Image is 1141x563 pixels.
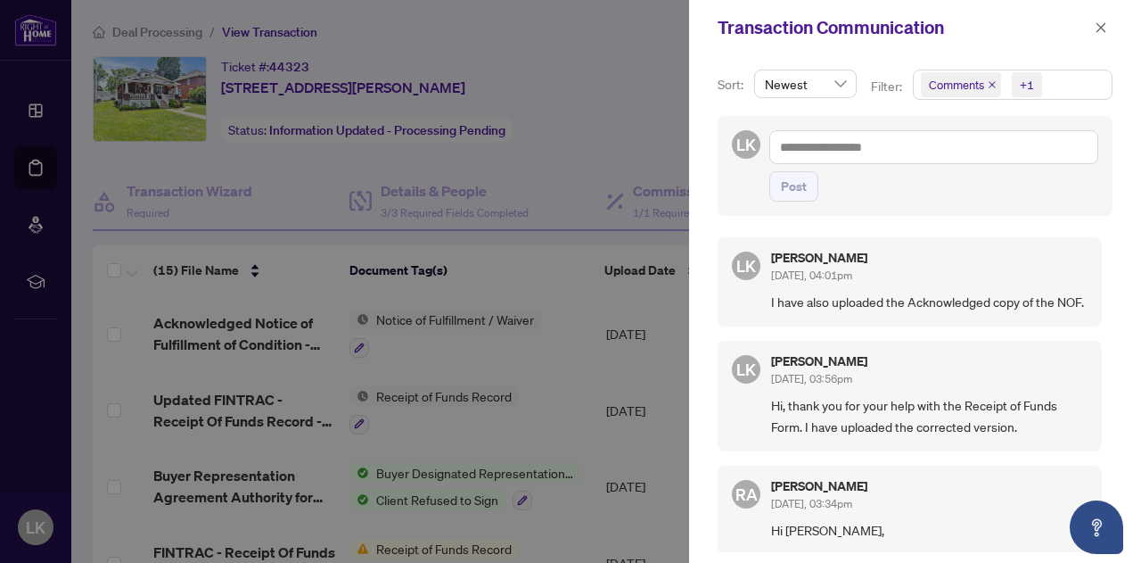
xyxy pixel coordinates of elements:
[771,395,1088,437] span: Hi, thank you for your help with the Receipt of Funds Form. I have uploaded the corrected version.
[929,76,984,94] span: Comments
[771,497,852,510] span: [DATE], 03:34pm
[988,80,997,89] span: close
[769,171,818,202] button: Post
[736,132,756,157] span: LK
[771,269,852,282] span: [DATE], 04:01pm
[735,482,758,507] span: RA
[718,14,1089,41] div: Transaction Communication
[765,70,846,97] span: Newest
[736,253,756,278] span: LK
[871,77,905,96] p: Filter:
[1070,501,1123,554] button: Open asap
[736,357,756,382] span: LK
[771,372,852,385] span: [DATE], 03:56pm
[771,252,867,264] h5: [PERSON_NAME]
[921,72,1001,97] span: Comments
[1095,21,1107,34] span: close
[718,75,747,95] p: Sort:
[771,355,867,368] h5: [PERSON_NAME]
[771,292,1088,312] span: I have also uploaded the Acknowledged copy of the NOF.
[771,480,867,493] h5: [PERSON_NAME]
[1020,76,1034,94] div: +1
